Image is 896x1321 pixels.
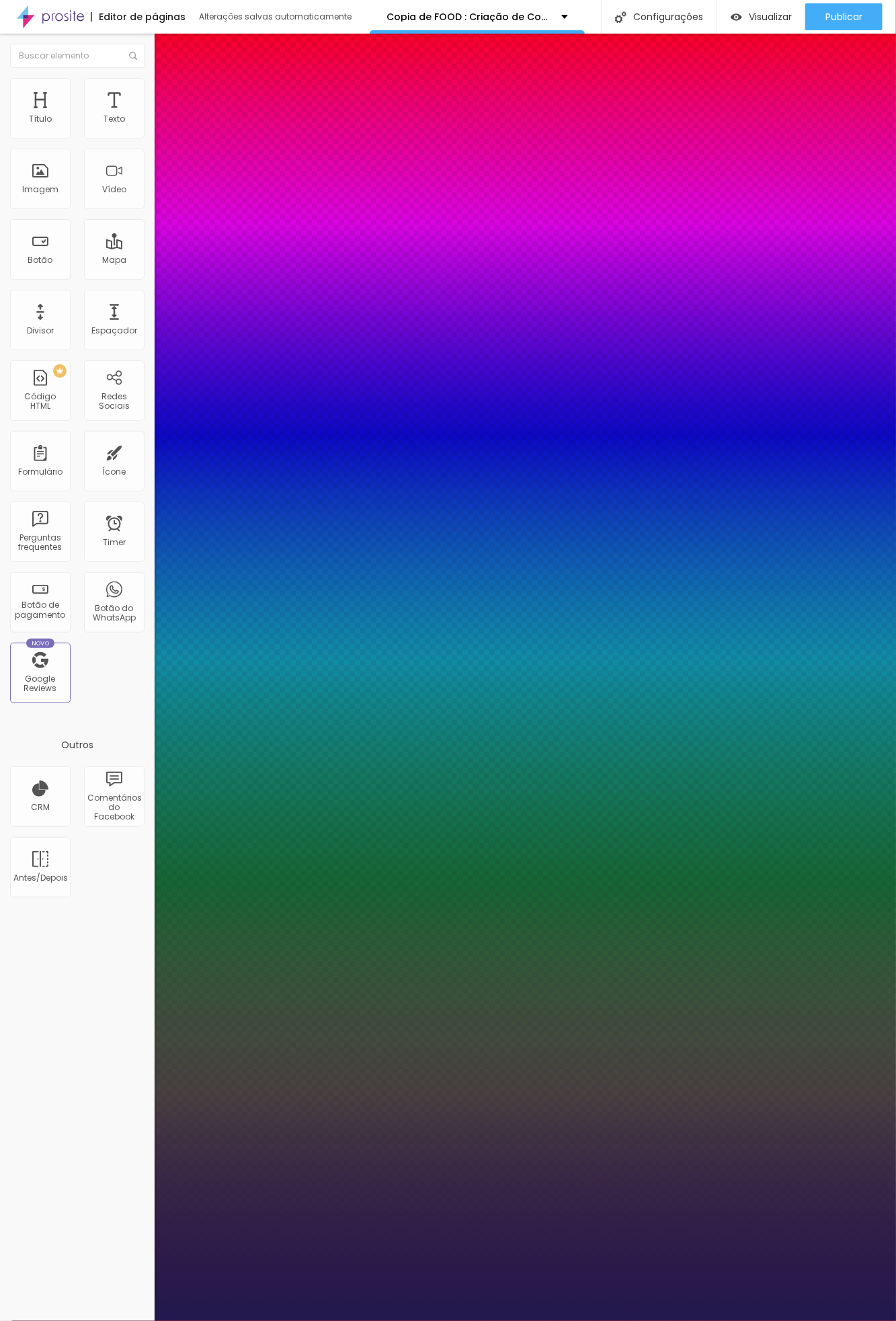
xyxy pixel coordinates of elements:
button: Publicar [805,3,883,30]
span: Publicar [825,11,862,22]
div: Divisor [27,326,54,335]
input: Buscar elemento [10,44,145,68]
div: Imagem [22,185,58,194]
div: Botão de pagamento [13,600,67,620]
div: Ícone [103,467,126,477]
div: Timer [103,538,126,547]
div: Título [29,114,52,124]
img: Icone [129,52,137,60]
span: Visualizar [749,11,792,22]
p: Copia de FOOD : Criação de Conteúdo para Restaurantes : [386,12,551,22]
div: Formulário [18,467,63,477]
div: Redes Sociais [87,392,140,411]
img: view-1.svg [731,11,742,23]
img: Icone [615,11,626,23]
div: Texto [104,114,125,124]
div: Editor de páginas [91,12,186,22]
div: Mapa [102,255,126,265]
div: Botão [28,255,53,265]
div: CRM [31,803,50,812]
div: Antes/Depois [13,873,67,883]
div: Código HTML [13,392,67,411]
div: Comentários do Facebook [87,793,140,822]
div: Google Reviews [13,674,67,694]
div: Botão do WhatsApp [87,604,140,623]
div: Vídeo [102,185,126,194]
button: Visualizar [717,3,805,30]
div: Perguntas frequentes [13,533,67,553]
div: Espaçador [91,326,137,335]
div: Novo [26,639,55,648]
div: Alterações salvas automaticamente [199,13,354,21]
